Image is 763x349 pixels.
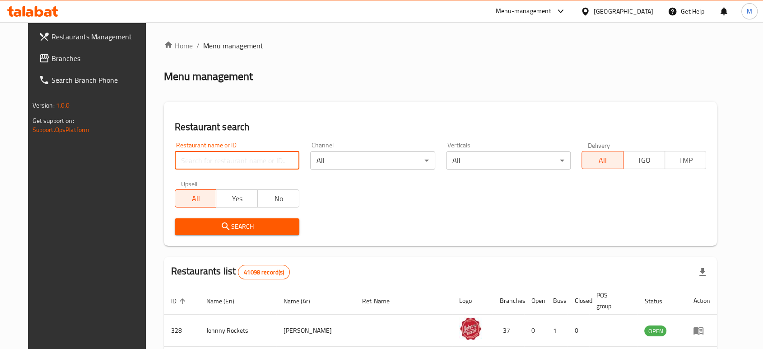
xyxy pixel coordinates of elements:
[588,142,610,148] label: Delivery
[362,296,401,307] span: Ref. Name
[546,315,568,347] td: 1
[182,221,292,232] span: Search
[692,261,713,283] div: Export file
[493,287,524,315] th: Branches
[175,120,707,134] h2: Restaurant search
[261,192,296,205] span: No
[32,26,155,47] a: Restaurants Management
[276,315,355,347] td: [PERSON_NAME]
[665,151,707,169] button: TMP
[493,315,524,347] td: 37
[524,287,546,315] th: Open
[164,40,717,51] nav: breadcrumb
[310,151,435,170] div: All
[206,296,246,307] span: Name (En)
[524,315,546,347] td: 0
[175,151,299,170] input: Search for restaurant name or ID..
[644,326,666,336] span: OPEN
[693,325,710,336] div: Menu
[33,124,90,136] a: Support.OpsPlatform
[238,265,290,279] div: Total records count
[238,268,289,277] span: 41098 record(s)
[199,315,277,347] td: Johnny Rockets
[51,75,148,85] span: Search Branch Phone
[446,151,571,170] div: All
[220,192,254,205] span: Yes
[568,315,589,347] td: 0
[627,154,661,167] span: TGO
[623,151,665,169] button: TGO
[594,6,653,16] div: [GEOGRAPHIC_DATA]
[686,287,717,315] th: Action
[33,99,55,111] span: Version:
[216,189,258,208] button: Yes
[586,154,620,167] span: All
[51,53,148,64] span: Branches
[171,296,188,307] span: ID
[747,6,752,16] span: M
[32,47,155,69] a: Branches
[203,40,263,51] span: Menu management
[181,180,198,187] label: Upsell
[644,296,674,307] span: Status
[56,99,70,111] span: 1.0.0
[582,151,623,169] button: All
[196,40,200,51] li: /
[164,69,253,84] h2: Menu management
[164,315,199,347] td: 328
[171,264,290,279] h2: Restaurants list
[33,115,74,127] span: Get support on:
[175,218,299,235] button: Search
[452,287,493,315] th: Logo
[596,290,627,311] span: POS group
[459,317,482,340] img: Johnny Rockets
[644,325,666,336] div: OPEN
[496,6,551,17] div: Menu-management
[179,192,213,205] span: All
[51,31,148,42] span: Restaurants Management
[568,287,589,315] th: Closed
[32,69,155,91] a: Search Branch Phone
[284,296,322,307] span: Name (Ar)
[164,40,193,51] a: Home
[175,189,217,208] button: All
[257,189,299,208] button: No
[669,154,703,167] span: TMP
[546,287,568,315] th: Busy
